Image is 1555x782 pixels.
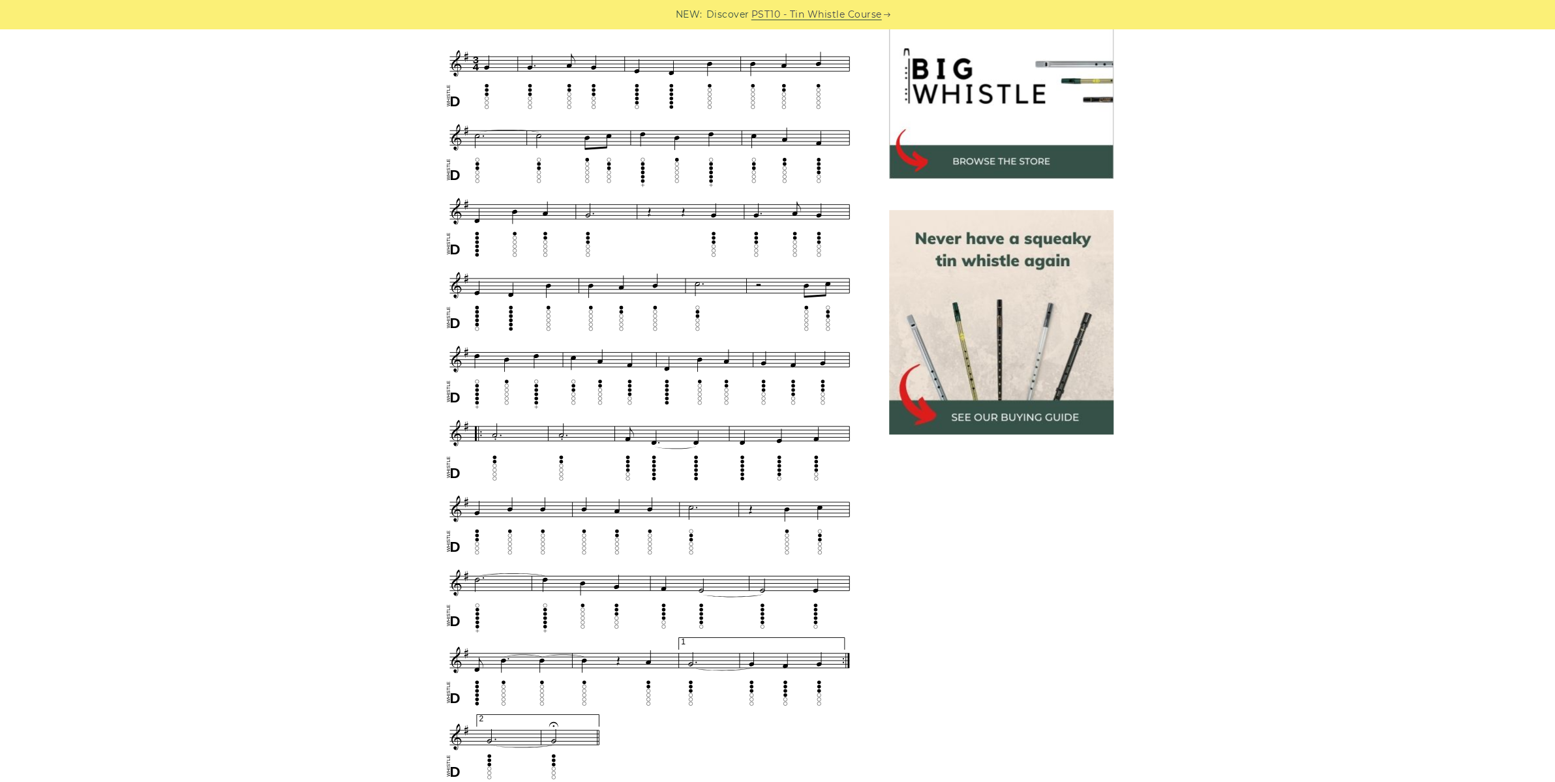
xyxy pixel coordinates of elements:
[889,210,1113,434] img: tin whistle buying guide
[751,7,882,22] a: PST10 - Tin Whistle Course
[676,7,702,22] span: NEW:
[706,7,749,22] span: Discover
